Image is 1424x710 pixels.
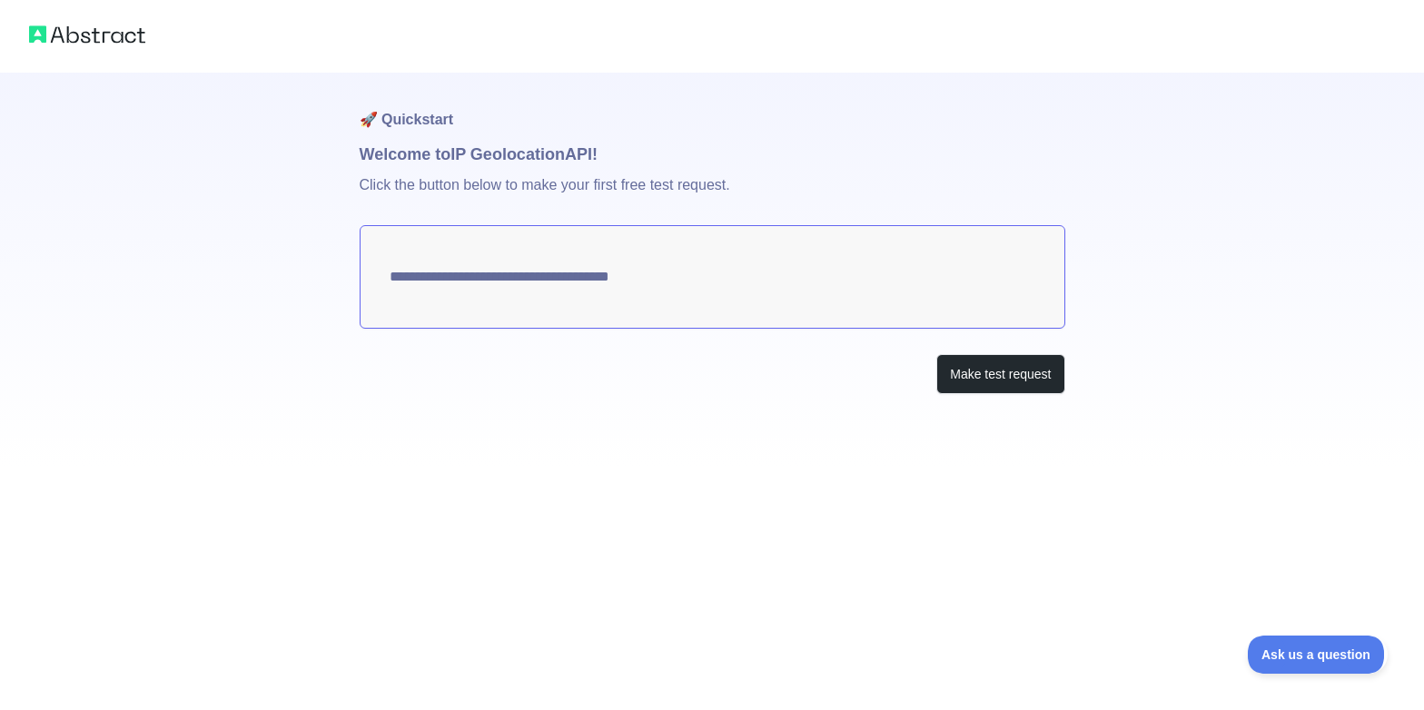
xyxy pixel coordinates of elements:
[1248,636,1388,674] iframe: Toggle Customer Support
[936,354,1064,395] button: Make test request
[29,22,145,47] img: Abstract logo
[360,167,1065,225] p: Click the button below to make your first free test request.
[360,73,1065,142] h1: 🚀 Quickstart
[360,142,1065,167] h1: Welcome to IP Geolocation API!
